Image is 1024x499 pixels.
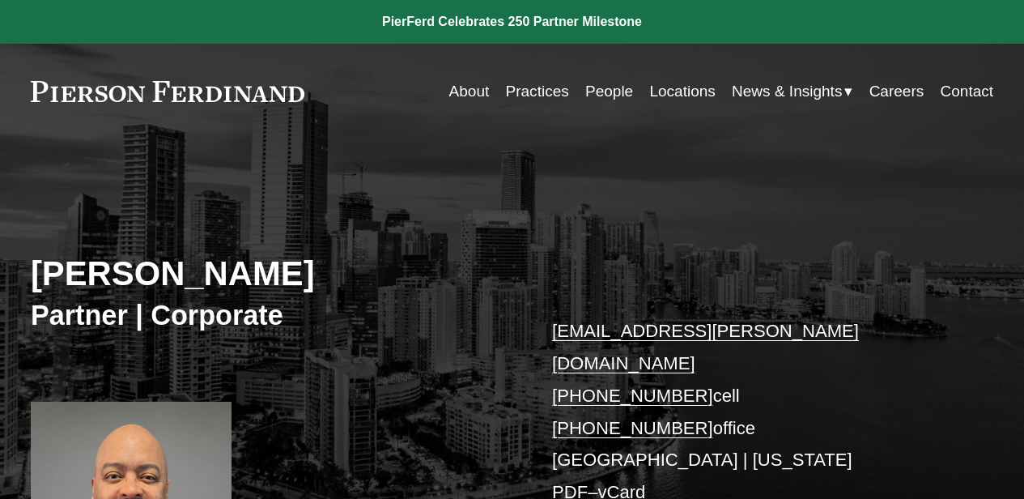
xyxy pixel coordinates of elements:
a: [EMAIL_ADDRESS][PERSON_NAME][DOMAIN_NAME] [552,321,859,373]
a: Careers [869,76,924,107]
a: Locations [649,76,715,107]
a: folder dropdown [732,76,852,107]
a: [PHONE_NUMBER] [552,418,713,438]
h3: Partner | Corporate [31,298,512,332]
a: [PHONE_NUMBER] [552,386,713,406]
a: Contact [941,76,994,107]
a: Practices [506,76,569,107]
h2: [PERSON_NAME] [31,254,512,295]
a: About [449,76,490,107]
span: News & Insights [732,78,842,105]
a: People [585,76,633,107]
